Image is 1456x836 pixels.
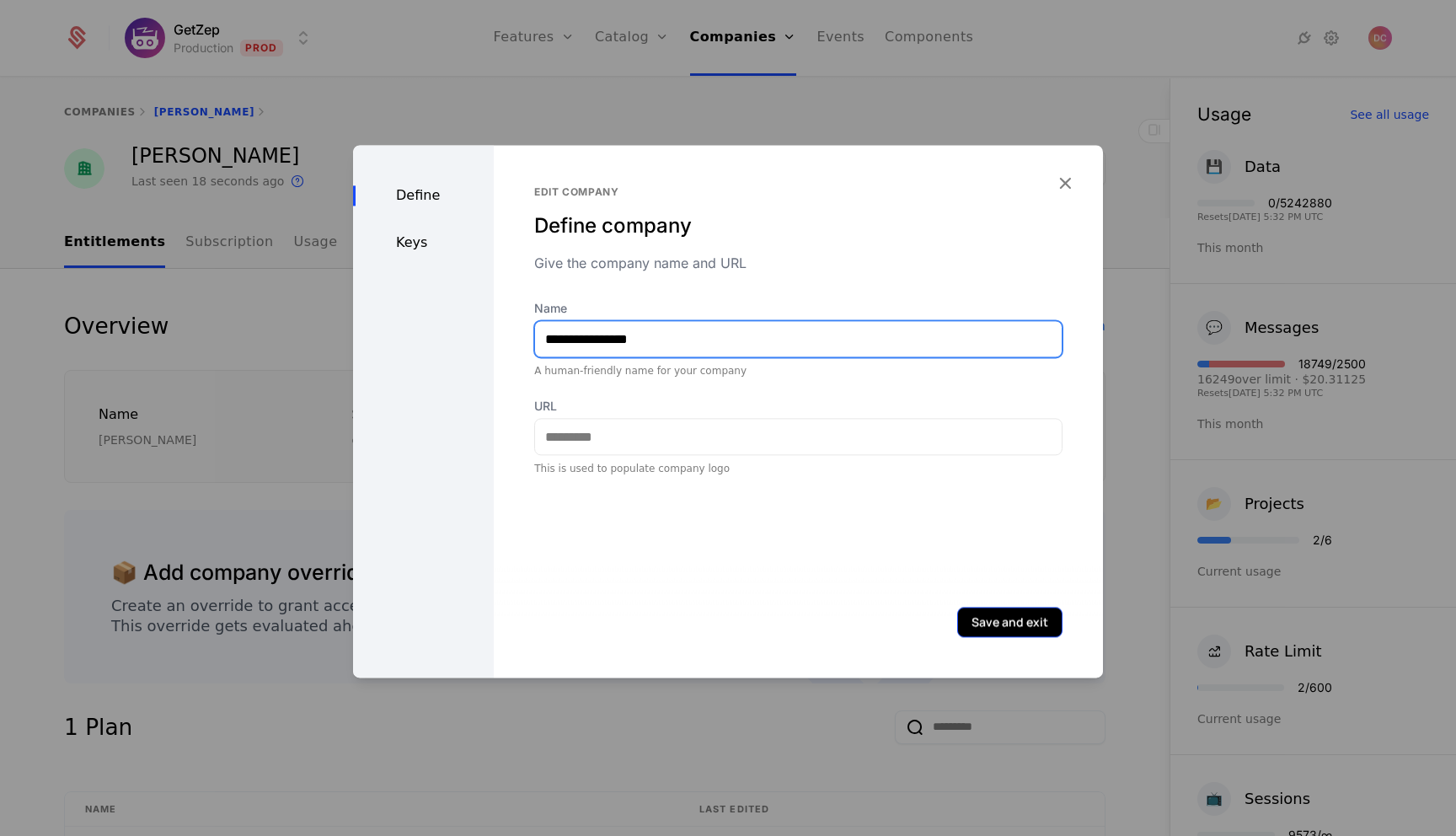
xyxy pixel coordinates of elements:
label: Name [534,300,1063,317]
div: Edit company [534,185,1063,199]
label: URL [534,398,1063,415]
div: Define [353,185,494,206]
div: Keys [353,233,494,253]
div: This is used to populate company logo [534,462,1063,475]
button: Save and exit [957,607,1063,637]
div: A human-friendly name for your company [534,364,1063,378]
div: Give the company name and URL [534,253,1063,273]
div: Define company [534,212,1063,239]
